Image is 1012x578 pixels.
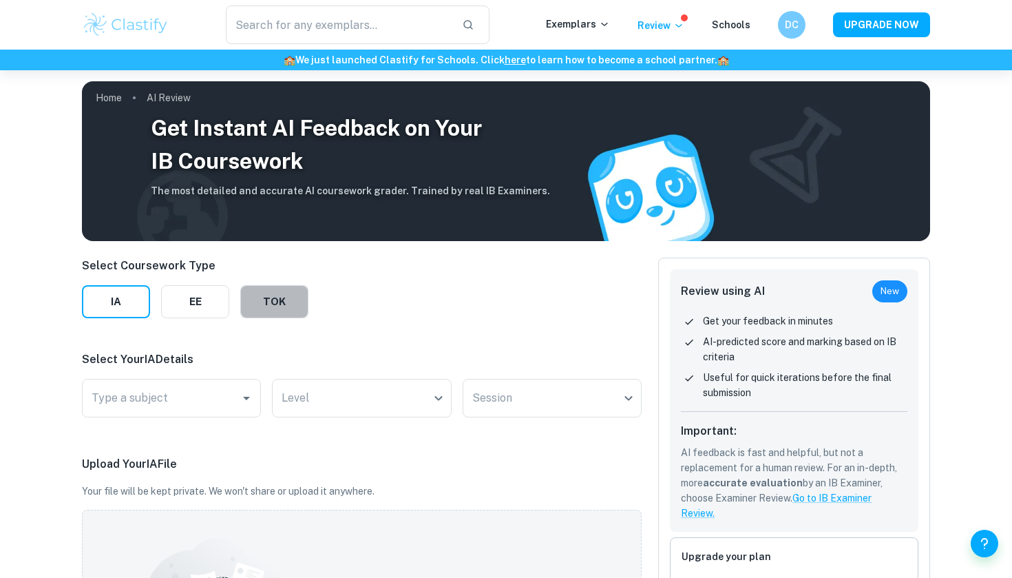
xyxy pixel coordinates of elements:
[703,477,803,488] b: accurate evaluation
[82,456,642,473] p: Upload Your IA File
[3,52,1009,68] h6: We just launched Clastify for Schools. Click to learn how to become a school partner.
[682,549,907,564] h6: Upgrade your plan
[151,183,550,198] h6: The most detailed and accurate AI coursework grader. Trained by real IB Examiners.
[82,285,150,318] button: IA
[703,313,833,329] p: Get your feedback in minutes
[82,81,930,241] img: AI Review Cover
[872,285,907,298] span: New
[96,88,122,107] a: Home
[226,6,451,44] input: Search for any exemplars...
[161,285,229,318] button: EE
[82,351,642,368] p: Select Your IA Details
[505,54,526,65] a: here
[82,11,169,39] img: Clastify logo
[778,11,805,39] button: DC
[703,370,907,400] p: Useful for quick iterations before the final submission
[240,285,308,318] button: TOK
[637,18,684,33] p: Review
[284,54,295,65] span: 🏫
[237,389,256,408] button: Open
[681,445,907,521] p: AI feedback is fast and helpful, but not a replacement for a human review. For an in-depth, more ...
[82,258,308,274] p: Select Coursework Type
[971,530,998,557] button: Help and Feedback
[833,12,930,37] button: UPGRADE NOW
[681,423,907,440] h6: Important:
[712,19,750,30] a: Schools
[151,112,550,178] h3: Get Instant AI Feedback on Your IB Coursework
[703,334,907,364] p: AI-predicted score and marking based on IB criteria
[784,17,800,32] h6: DC
[82,484,642,499] p: Your file will be kept private. We won't share or upload it anywhere.
[681,283,765,300] h6: Review using AI
[147,90,191,105] p: AI Review
[546,17,610,32] p: Exemplars
[717,54,729,65] span: 🏫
